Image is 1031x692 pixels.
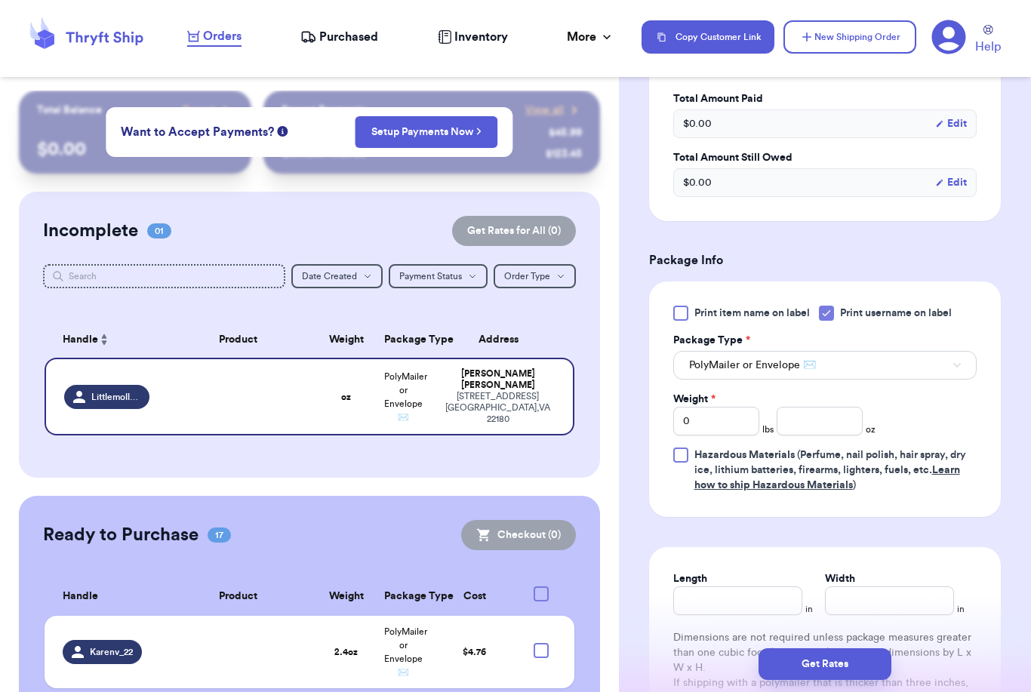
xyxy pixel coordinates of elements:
[673,91,977,106] label: Total Amount Paid
[300,28,378,46] a: Purchased
[375,577,432,616] th: Package Type
[91,391,140,403] span: Littlemolly_preloved
[302,272,357,281] span: Date Created
[957,603,965,615] span: in
[452,216,576,246] button: Get Rates for All (0)
[147,223,171,238] span: 01
[63,332,98,348] span: Handle
[318,321,375,358] th: Weight
[694,450,966,491] span: (Perfume, nail polish, hair spray, dry ice, lithium batteries, firearms, lighters, fuels, etc. )
[355,116,498,148] button: Setup Payments Now
[567,28,614,46] div: More
[334,647,358,657] strong: 2.4 oz
[649,251,1001,269] h3: Package Info
[935,175,967,190] button: Edit
[121,123,274,141] span: Want to Accept Payments?
[187,27,242,47] a: Orders
[840,306,952,321] span: Print username on label
[43,264,285,288] input: Search
[825,571,855,586] label: Width
[37,137,233,161] p: $ 0.00
[438,28,508,46] a: Inventory
[90,646,133,658] span: Karenv_22
[504,272,550,281] span: Order Type
[935,116,967,131] button: Edit
[642,20,774,54] button: Copy Customer Link
[494,264,576,288] button: Order Type
[291,264,383,288] button: Date Created
[158,577,318,616] th: Product
[98,331,110,349] button: Sort ascending
[389,264,488,288] button: Payment Status
[673,392,716,407] label: Weight
[318,577,375,616] th: Weight
[783,20,916,54] button: New Shipping Order
[805,603,813,615] span: in
[694,306,810,321] span: Print item name on label
[341,392,351,401] strong: oz
[762,423,774,435] span: lbs
[673,351,977,380] button: PolyMailer or Envelope ✉️
[432,321,574,358] th: Address
[43,219,138,243] h2: Incomplete
[673,333,750,348] label: Package Type
[43,523,199,547] h2: Ready to Purchase
[183,103,233,118] a: Payout
[371,125,482,140] a: Setup Payments Now
[319,28,378,46] span: Purchased
[525,103,564,118] span: View all
[546,146,582,161] div: $ 123.45
[549,125,582,140] div: $ 45.99
[463,647,486,657] span: $ 4.76
[975,25,1001,56] a: Help
[441,391,555,425] div: [STREET_ADDRESS] [GEOGRAPHIC_DATA] , VA 22180
[282,103,365,118] p: Recent Payments
[399,272,462,281] span: Payment Status
[432,577,517,616] th: Cost
[759,648,891,680] button: Get Rates
[975,38,1001,56] span: Help
[673,571,707,586] label: Length
[689,358,816,373] span: PolyMailer or Envelope ✉️
[384,627,427,677] span: PolyMailer or Envelope ✉️
[683,116,712,131] span: $ 0.00
[673,150,977,165] label: Total Amount Still Owed
[866,423,876,435] span: oz
[183,103,215,118] span: Payout
[461,520,576,550] button: Checkout (0)
[441,368,555,391] div: [PERSON_NAME] [PERSON_NAME]
[37,103,102,118] p: Total Balance
[525,103,582,118] a: View all
[683,175,712,190] span: $ 0.00
[158,321,318,358] th: Product
[203,27,242,45] span: Orders
[384,372,427,422] span: PolyMailer or Envelope ✉️
[375,321,432,358] th: Package Type
[208,527,231,543] span: 17
[694,450,795,460] span: Hazardous Materials
[454,28,508,46] span: Inventory
[63,589,98,604] span: Handle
